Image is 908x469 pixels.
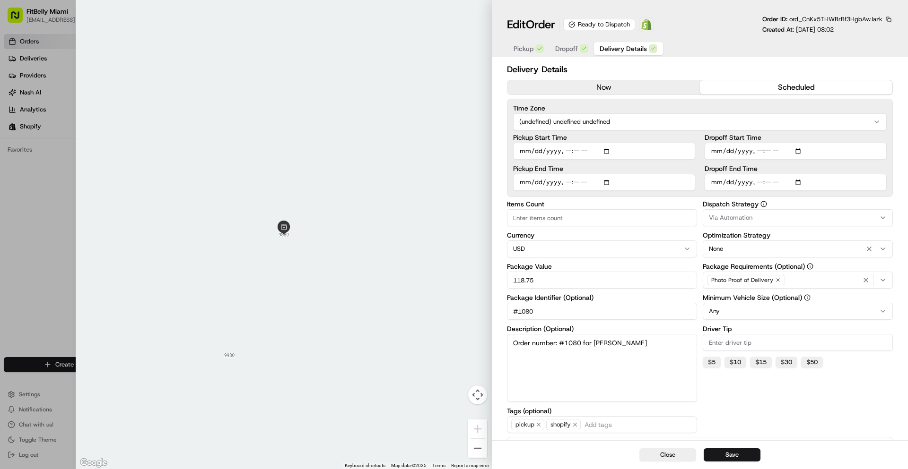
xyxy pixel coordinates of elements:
span: [DATE] 08:02 [796,26,834,34]
button: $30 [776,357,797,368]
button: $50 [801,357,823,368]
img: 8571987876998_91fb9ceb93ad5c398215_72.jpg [20,90,37,107]
span: • [103,172,106,179]
input: Enter package value [507,272,697,289]
button: Photo Proof of Delivery [703,272,893,289]
button: Keyboard shortcuts [345,462,385,469]
a: 📗Knowledge Base [6,207,76,224]
label: Dropoff End Time [705,165,887,172]
span: shopify [546,419,581,430]
input: Enter package identifier [507,303,697,320]
a: Shopify [639,17,654,32]
button: Map camera controls [468,385,487,404]
button: Minimum Vehicle Size (Optional) [804,294,811,301]
img: Jesus Salinas [9,137,25,153]
h1: Edit [507,17,555,32]
p: Welcome 👋 [9,38,172,53]
button: now [507,80,700,94]
h2: Delivery Details [507,63,893,76]
a: Open this area in Google Maps (opens a new window) [78,457,109,469]
label: Package Value [507,263,697,270]
button: $15 [750,357,772,368]
span: Via Automation [709,213,752,222]
span: Photo Proof of Delivery [711,276,773,284]
button: None [703,240,893,257]
a: Report a map error [451,463,489,468]
div: Ready to Dispatch [563,19,635,30]
a: Terms [432,463,445,468]
button: scheduled [700,80,892,94]
div: 💻 [80,212,87,220]
button: Start new chat [161,93,172,104]
span: Wisdom [PERSON_NAME] [29,172,101,179]
textarea: Order number: #1080 for [PERSON_NAME] [507,334,697,402]
span: [DATE] [136,146,155,154]
button: See all [147,121,172,132]
input: Enter driver tip [703,334,893,351]
label: Optimization Strategy [703,232,893,239]
a: 💻API Documentation [76,207,156,224]
span: Knowledge Base [19,211,72,221]
div: We're available if you need us! [43,100,130,107]
label: Dropoff Start Time [705,134,887,141]
label: Pickup Start Time [513,134,695,141]
button: $5 [703,357,721,368]
span: Pickup [514,44,533,53]
span: [DEMOGRAPHIC_DATA][PERSON_NAME] [29,146,129,154]
div: 📗 [9,212,17,220]
p: Order ID: [762,15,882,24]
span: • [131,146,134,154]
label: Time Zone [513,105,887,111]
button: Zoom out [468,439,487,458]
label: Currency [507,232,697,239]
span: Dropoff [555,44,578,53]
img: Shopify [641,19,652,30]
button: Save [704,448,760,461]
label: Tags (optional) [507,408,697,414]
button: Package Requirements (Optional) [807,263,813,270]
span: API Documentation [89,211,152,221]
img: 1736555255976-a54dd68f-1ca7-489b-9aae-adbdc363a1c4 [9,90,26,107]
span: pickup [511,419,544,430]
span: None [709,245,723,253]
span: Delivery Details [600,44,647,53]
button: Close [639,448,696,461]
p: Created At: [762,26,834,34]
img: Google [78,457,109,469]
span: ord_CnKx5THWBrBf3HgbAwJazk [789,15,882,23]
img: 1736555255976-a54dd68f-1ca7-489b-9aae-adbdc363a1c4 [19,172,26,180]
img: Nash [9,9,28,28]
img: Wisdom Oko [9,163,25,181]
input: Enter items count [507,209,697,226]
label: Items Count [507,201,697,207]
span: Order [526,17,555,32]
button: Via Automation [703,209,893,226]
span: [DATE] [108,172,127,179]
label: Description (Optional) [507,325,697,332]
a: Powered byPylon [67,234,114,241]
label: Driver Tip [703,325,893,332]
button: Zoom in [468,419,487,438]
input: Clear [25,61,156,71]
label: Dispatch Strategy [703,201,893,207]
input: Add tags [583,419,693,430]
label: Package Identifier (Optional) [507,294,697,301]
div: Start new chat [43,90,155,100]
label: Package Requirements (Optional) [703,263,893,270]
label: Pickup End Time [513,165,695,172]
span: Map data ©2025 [391,463,427,468]
button: Dispatch Strategy [760,201,767,207]
span: Pylon [94,234,114,241]
div: Past conversations [9,123,61,130]
label: Minimum Vehicle Size (Optional) [703,294,893,301]
button: $10 [725,357,746,368]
